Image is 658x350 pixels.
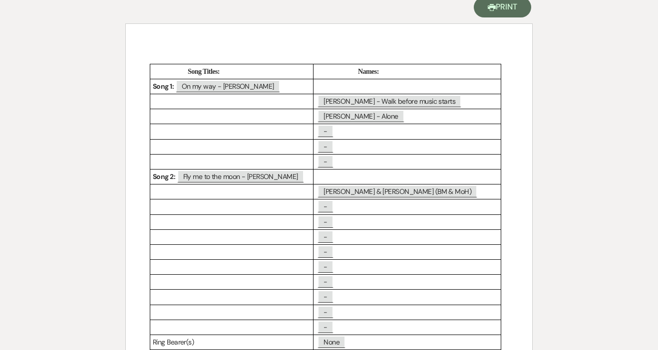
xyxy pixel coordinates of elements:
span: Fly me to the moon - [PERSON_NAME] [177,170,304,182]
span: - [318,306,333,318]
span: On my way - [PERSON_NAME] [176,80,280,92]
span: [PERSON_NAME] & [PERSON_NAME] (BM & MoH) [318,185,477,197]
strong: Song 1: [153,82,174,91]
span: None [318,336,345,348]
span: - [318,321,333,333]
strong: Names: [358,68,379,75]
span: - [318,275,333,288]
strong: Song 2: [153,172,175,181]
span: - [318,200,333,212]
strong: Song Titles: [188,68,220,75]
span: - [318,260,333,273]
span: [PERSON_NAME] - Alone [318,110,404,122]
span: - [318,155,333,168]
span: - [318,245,333,258]
span: - [318,125,333,137]
span: - [318,230,333,243]
p: Ring Bearer(s) [153,336,311,349]
span: [PERSON_NAME] - Walk before music starts [318,95,461,107]
span: - [318,290,333,303]
span: - [318,215,333,228]
span: - [318,140,333,153]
